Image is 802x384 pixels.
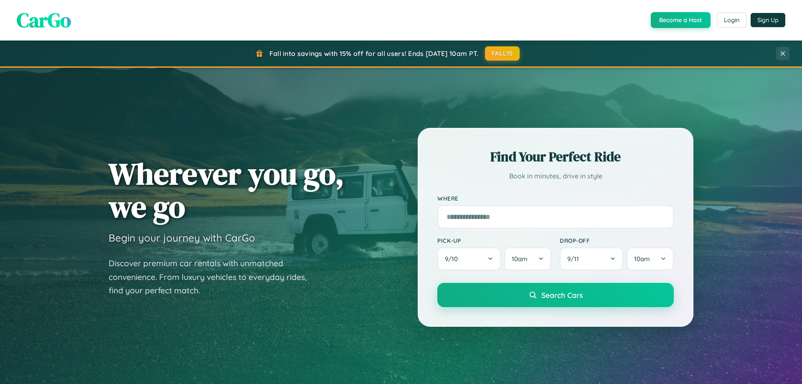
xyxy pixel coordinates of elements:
[541,290,583,300] span: Search Cars
[437,147,674,166] h2: Find Your Perfect Ride
[269,49,479,58] span: Fall into savings with 15% off for all users! Ends [DATE] 10am PT.
[560,247,623,270] button: 9/11
[109,257,317,298] p: Discover premium car rentals with unmatched convenience. From luxury vehicles to everyday rides, ...
[504,247,551,270] button: 10am
[651,12,711,28] button: Become a Host
[437,247,501,270] button: 9/10
[437,237,551,244] label: Pick-up
[17,6,71,34] span: CarGo
[560,237,674,244] label: Drop-off
[437,170,674,182] p: Book in minutes, drive in style
[109,157,344,223] h1: Wherever you go, we go
[751,13,785,27] button: Sign Up
[634,255,650,263] span: 10am
[109,231,255,244] h3: Begin your journey with CarGo
[437,195,674,202] label: Where
[485,46,520,61] button: FALL15
[717,13,746,28] button: Login
[567,255,583,263] span: 9 / 11
[437,283,674,307] button: Search Cars
[627,247,674,270] button: 10am
[445,255,462,263] span: 9 / 10
[512,255,528,263] span: 10am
